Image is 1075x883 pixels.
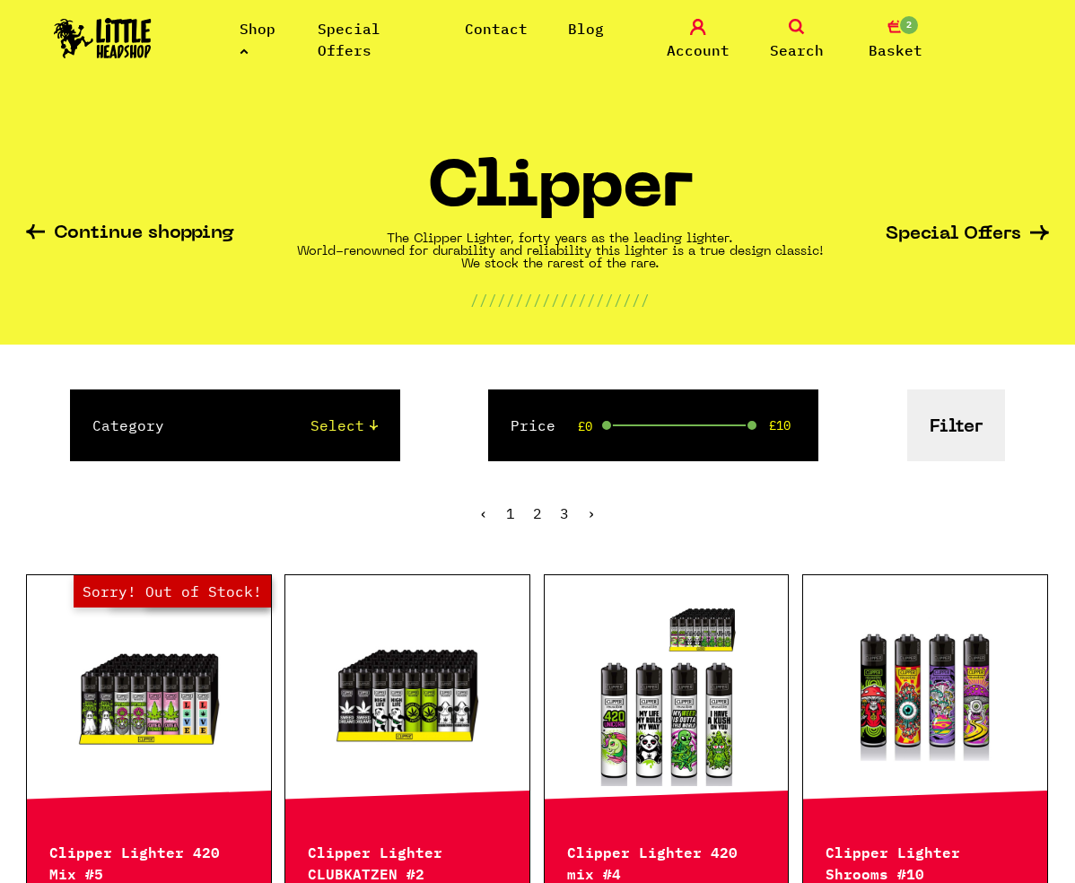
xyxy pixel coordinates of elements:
span: Account [667,39,730,61]
p: Clipper Lighter 420 mix #4 [567,840,766,883]
a: Special Offers [318,20,380,59]
a: Blog [568,20,604,38]
span: £0 [578,419,592,433]
a: Continue shopping [26,224,234,245]
a: Shop [240,20,275,59]
a: 2 Basket [851,19,940,61]
div: The Clipper Lighter, f [297,233,824,271]
label: Category [92,415,164,436]
button: Filter [907,389,1005,461]
span: 3 [560,504,569,522]
h1: Clipper [427,159,693,233]
span: Basket [869,39,922,61]
label: Price [511,415,555,436]
p: Clipper Lighter Shrooms #10 [826,840,1025,883]
a: Contact [465,20,528,38]
p: //////////////////// [470,289,650,310]
a: Special Offers [886,225,1049,244]
p: Clipper Lighter CLUBKATZEN #2 [308,840,507,883]
a: 1 [506,504,515,522]
a: « Previous [479,504,488,522]
img: Little Head Shop Logo [54,18,152,58]
span: £10 [769,418,791,433]
li: Next » [587,506,596,520]
a: 2 [533,504,542,522]
a: Out of Stock Hurry! Low Stock Sorry! Out of Stock! [27,607,271,786]
p: Clipper Lighter 420 Mix #5 [49,840,249,883]
span: Search [770,39,824,61]
span: 2 [898,14,920,36]
a: Search [752,19,842,61]
span: › [587,504,596,522]
strong: orty years as the leading lighter. World-renowned for durability and reliability this lighter is ... [297,233,824,270]
span: Sorry! Out of Stock! [74,575,271,608]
